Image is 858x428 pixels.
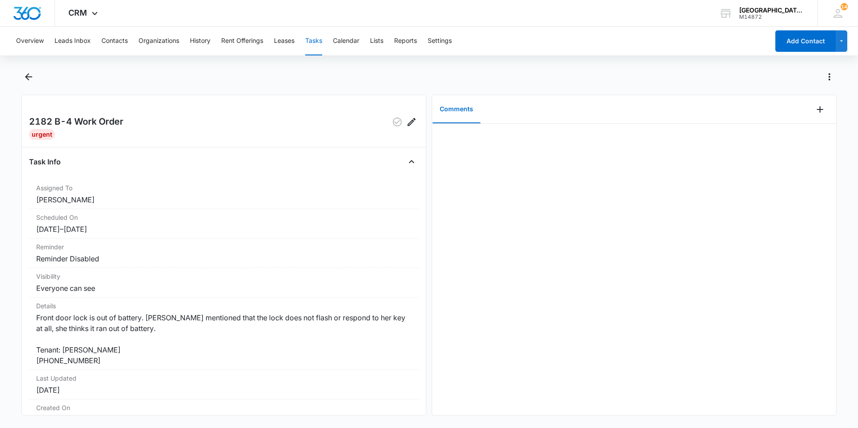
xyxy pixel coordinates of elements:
div: notifications count [841,3,848,10]
button: History [190,27,210,55]
button: Leases [274,27,294,55]
div: Last Updated[DATE] [29,370,419,399]
dd: [DATE] – [DATE] [36,224,412,235]
button: Settings [428,27,452,55]
div: Urgent [29,129,55,140]
button: Organizations [139,27,179,55]
dd: Reminder Disabled [36,253,412,264]
dd: [DATE] [36,414,412,425]
div: account id [739,14,804,20]
dt: Last Updated [36,373,412,383]
span: CRM [68,8,87,17]
div: VisibilityEveryone can see [29,268,419,298]
button: Comments [433,96,480,123]
button: Lists [370,27,383,55]
button: Reports [394,27,417,55]
div: ReminderReminder Disabled [29,239,419,268]
dt: Reminder [36,242,412,252]
h2: 2182 B-4 Work Order [29,115,123,129]
span: 14 [841,3,848,10]
dd: Everyone can see [36,283,412,294]
dd: Front door lock is out of battery. [PERSON_NAME] mentioned that the lock does not flash or respon... [36,312,412,366]
div: account name [739,7,804,14]
dt: Visibility [36,272,412,281]
dd: [DATE] [36,385,412,395]
button: Add Contact [775,30,836,52]
dt: Details [36,301,412,311]
h4: Task Info [29,156,61,167]
div: Scheduled On[DATE]–[DATE] [29,209,419,239]
button: Leads Inbox [55,27,91,55]
button: Close [404,155,419,169]
button: Back [21,70,35,84]
button: Actions [822,70,837,84]
button: Overview [16,27,44,55]
button: Edit [404,115,419,129]
button: Tasks [305,27,322,55]
dt: Assigned To [36,183,412,193]
div: Assigned To[PERSON_NAME] [29,180,419,209]
dt: Created On [36,403,412,412]
dt: Scheduled On [36,213,412,222]
button: Add Comment [813,102,827,117]
button: Rent Offerings [221,27,263,55]
button: Contacts [101,27,128,55]
div: DetailsFront door lock is out of battery. [PERSON_NAME] mentioned that the lock does not flash or... [29,298,419,370]
dd: [PERSON_NAME] [36,194,412,205]
button: Calendar [333,27,359,55]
